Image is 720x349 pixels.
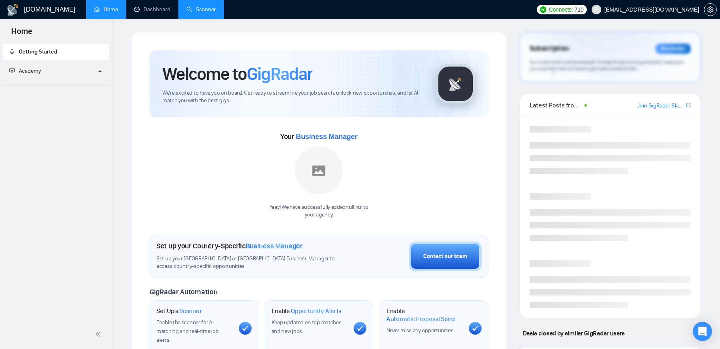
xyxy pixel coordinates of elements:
img: logo [6,4,19,16]
div: Open Intercom Messenger [693,322,712,341]
a: Join GigRadar Slack Community [637,101,684,110]
span: Set up your [GEOGRAPHIC_DATA] or [GEOGRAPHIC_DATA] Business Manager to access country-specific op... [156,255,352,270]
span: Automatic Proposal Send [386,315,455,323]
span: We're excited to have you on board. Get ready to streamline your job search, unlock new opportuni... [162,89,423,105]
span: Deals closed by similar GigRadar users [520,326,628,340]
h1: Enable [386,307,462,323]
span: setting [704,6,716,13]
h1: Set Up a [156,307,202,315]
span: fund-projection-screen [9,68,15,73]
span: Your subscription will be renewed. To keep things running smoothly, make sure your payment method... [530,59,683,72]
span: Business Manager [246,242,303,250]
span: double-left [95,330,103,338]
span: Home [5,26,39,42]
span: Enable the scanner for AI matching and real-time job alerts. [156,319,218,343]
span: Getting Started [19,48,57,55]
li: Getting Started [3,44,109,60]
span: Keep updated on top matches and new jobs. [272,319,342,335]
span: GigRadar Automation [150,288,217,296]
div: Yaay! We have successfully added null null to [270,204,368,219]
h1: Welcome to [162,63,312,85]
button: setting [704,3,717,16]
p: your agency . [270,211,368,219]
a: searchScanner [186,6,216,13]
img: placeholder.png [295,147,343,194]
span: Latest Posts from the GigRadar Community [530,100,582,110]
span: Scanner [179,307,202,315]
a: export [686,101,691,109]
h1: Enable [272,307,342,315]
span: Never miss any opportunities. [386,327,454,334]
span: Connects: [549,5,573,14]
img: gigradar-logo.png [436,64,476,104]
div: Reminder [656,44,691,54]
div: Contact our team [423,252,467,261]
a: dashboardDashboard [134,6,170,13]
span: Academy [9,67,41,74]
button: Contact our team [409,242,482,271]
span: GigRadar [247,63,312,85]
span: export [686,102,691,108]
span: 710 [574,5,583,14]
li: Academy Homepage [3,82,109,87]
span: rocket [9,49,15,54]
span: Your [280,132,358,141]
img: upwork-logo.png [540,6,546,13]
a: setting [704,6,717,13]
span: Academy [19,67,41,74]
span: Subscription [530,42,569,56]
span: Opportunity Alerts [291,307,342,315]
a: homeHome [94,6,118,13]
span: Business Manager [296,133,357,141]
h1: Set up your Country-Specific [156,242,303,250]
span: user [594,7,599,12]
